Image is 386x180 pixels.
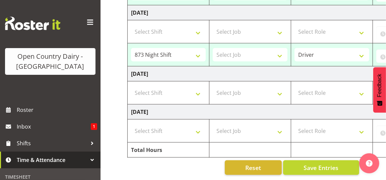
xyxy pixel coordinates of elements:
[128,143,209,158] td: Total Hours
[373,67,386,113] button: Feedback - Show survey
[5,17,60,30] img: Rosterit website logo
[17,122,91,132] span: Inbox
[17,105,97,115] span: Roster
[304,163,338,172] span: Save Entries
[366,160,373,167] img: help-xxl-2.png
[17,138,87,148] span: Shifts
[283,160,359,175] button: Save Entries
[245,163,261,172] span: Reset
[377,74,383,97] span: Feedback
[225,160,282,175] button: Reset
[17,155,87,165] span: Time & Attendance
[12,51,89,71] div: Open Country Dairy - [GEOGRAPHIC_DATA]
[91,123,97,130] span: 1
